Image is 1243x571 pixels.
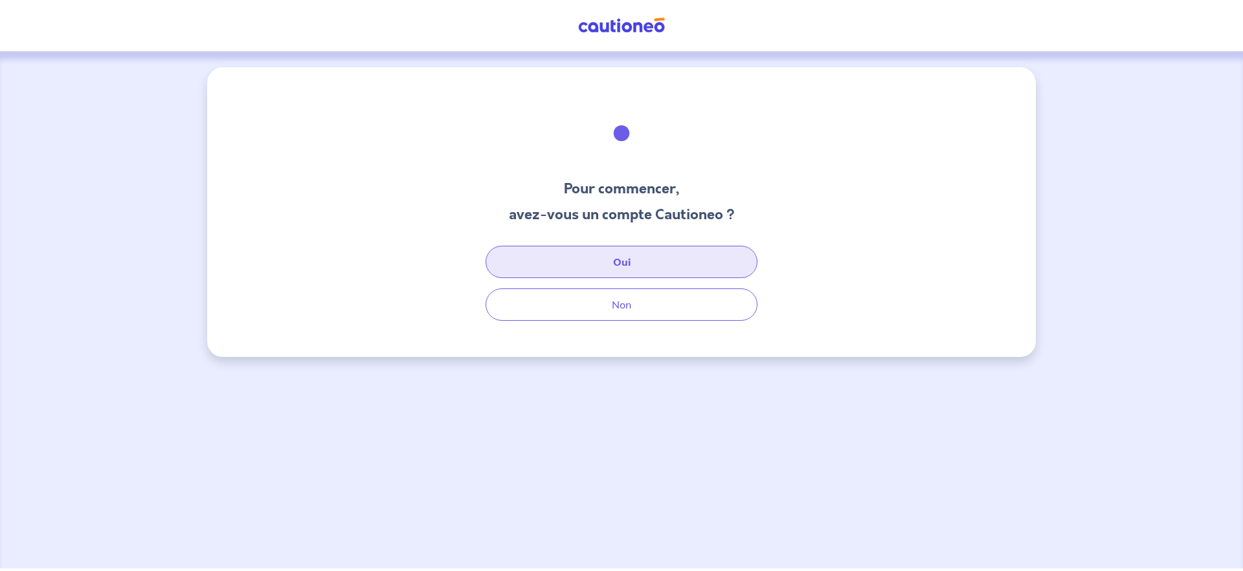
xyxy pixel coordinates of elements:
h3: Pour commencer, [509,178,735,199]
h3: avez-vous un compte Cautioneo ? [509,204,735,225]
button: Non [486,288,757,321]
img: illu_welcome.svg [587,98,656,168]
button: Oui [486,246,757,278]
img: Cautioneo [573,17,670,34]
